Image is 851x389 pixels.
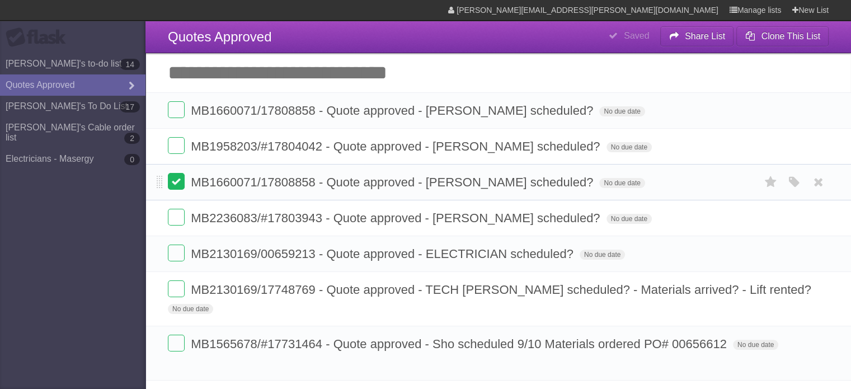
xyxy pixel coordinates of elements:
b: Clone This List [761,31,820,41]
span: No due date [733,340,778,350]
span: MB2236083/#17803943 - Quote approved - [PERSON_NAME] scheduled? [191,211,603,225]
label: Done [168,335,185,351]
b: 14 [120,59,140,70]
span: MB1660071/17808858 - Quote approved - [PERSON_NAME] scheduled? [191,175,596,189]
span: MB1958203/#17804042 - Quote approved - [PERSON_NAME] scheduled? [191,139,603,153]
label: Done [168,209,185,226]
span: No due date [599,106,645,116]
span: No due date [606,214,652,224]
b: Share List [685,31,725,41]
span: MB1565678/#17731464 - Quote approved - Sho scheduled 9/10 Materials ordered PO# 00656612 [191,337,730,351]
b: 2 [124,133,140,144]
label: Done [168,101,185,118]
label: Done [168,245,185,261]
b: 17 [120,101,140,113]
span: MB2130169/00659213 - Quote approved - ELECTRICIAN scheduled? [191,247,576,261]
label: Star task [760,173,782,191]
button: Share List [660,26,734,46]
span: No due date [599,178,645,188]
label: Done [168,137,185,154]
span: No due date [580,250,625,260]
span: No due date [168,304,213,314]
span: No due date [606,142,652,152]
span: MB2130169/17748769 - Quote approved - TECH [PERSON_NAME] scheduled? - Materials arrived? - Lift r... [191,283,814,297]
div: Flask [6,27,73,48]
button: Clone This List [736,26,829,46]
label: Done [168,173,185,190]
b: Saved [624,31,649,40]
span: MB1660071/17808858 - Quote approved - [PERSON_NAME] scheduled? [191,104,596,118]
b: 0 [124,154,140,165]
label: Done [168,280,185,297]
span: Quotes Approved [168,29,271,44]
